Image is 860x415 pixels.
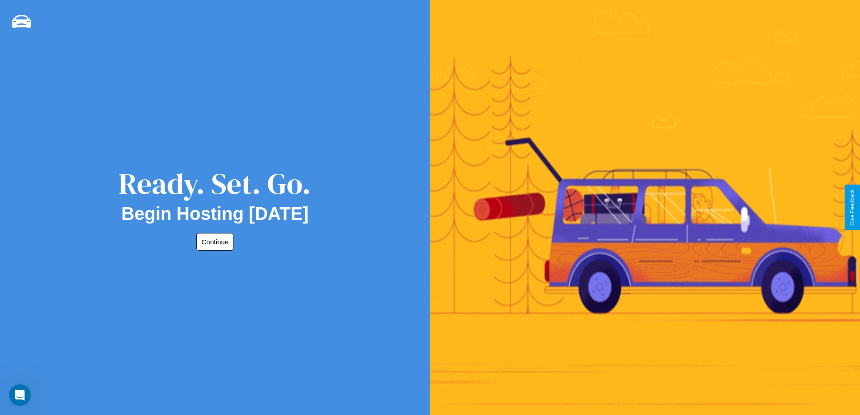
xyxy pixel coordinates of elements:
h2: Begin Hosting [DATE] [121,204,309,224]
div: Ready. Set. Go. [119,163,311,204]
iframe: Intercom live chat [9,384,31,406]
button: Continue [196,233,233,251]
div: Give Feedback [849,189,855,226]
